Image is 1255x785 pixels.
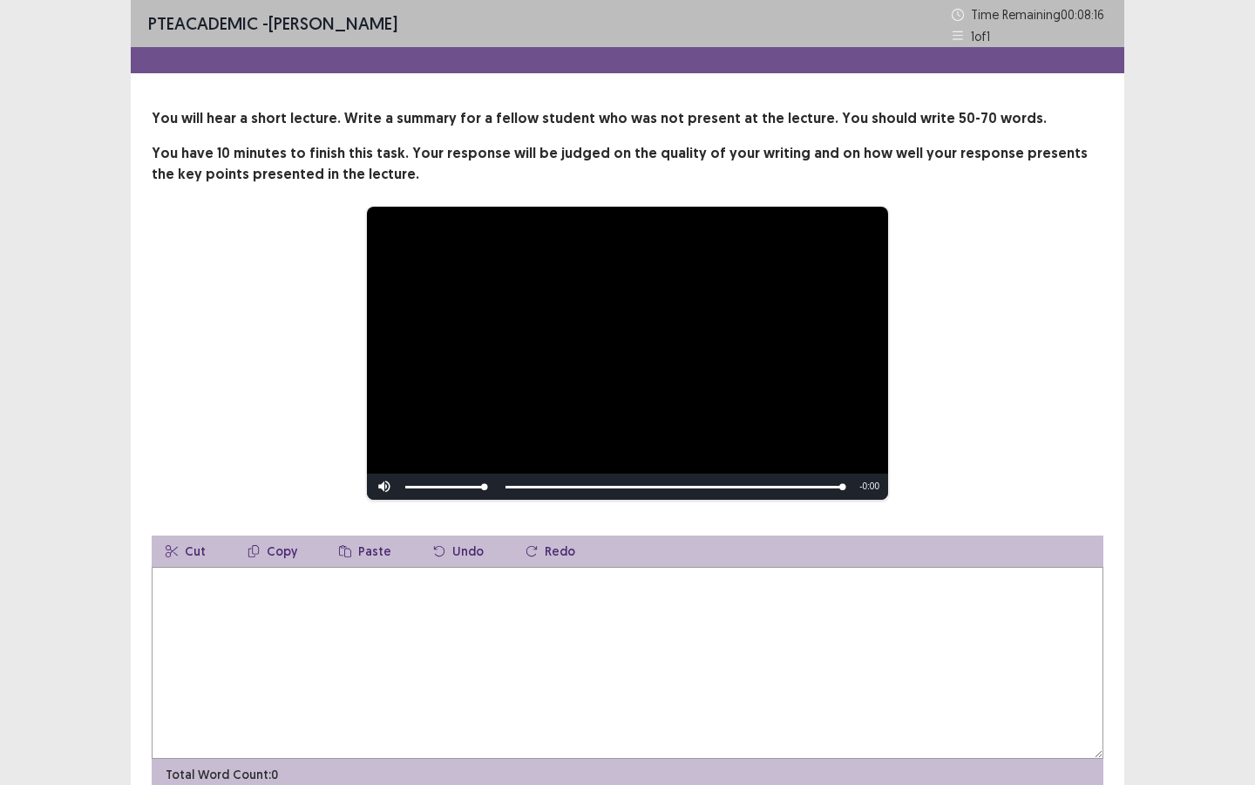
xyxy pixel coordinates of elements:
span: PTE academic [148,12,258,34]
span: 0:00 [863,481,879,491]
button: Undo [419,536,498,567]
div: Video Player [367,207,888,500]
p: 1 of 1 [971,27,990,45]
p: Total Word Count: 0 [166,766,278,784]
div: Volume Level [405,486,485,488]
button: Mute [367,474,402,500]
button: Copy [234,536,311,567]
p: - [PERSON_NAME] [148,10,397,37]
button: Paste [325,536,405,567]
p: Time Remaining 00 : 08 : 16 [971,5,1107,24]
p: You have 10 minutes to finish this task. Your response will be judged on the quality of your writ... [152,143,1103,185]
p: You will hear a short lecture. Write a summary for a fellow student who was not present at the le... [152,108,1103,129]
button: Cut [152,536,220,567]
span: - [859,481,862,491]
button: Redo [512,536,589,567]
